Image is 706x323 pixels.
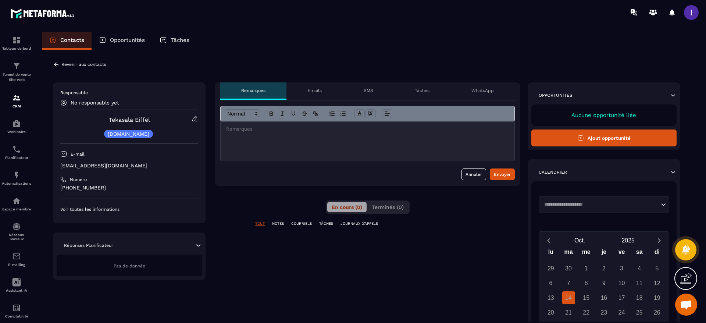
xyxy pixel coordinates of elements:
div: 12 [650,277,663,290]
div: 8 [580,277,593,290]
p: Remarques [241,88,265,93]
p: Contacts [60,37,84,43]
div: Search for option [539,196,669,213]
p: Webinaire [2,130,31,134]
p: No responsable yet [71,100,119,106]
a: Tekasala Eiffel [109,116,150,123]
p: JOURNAUX D'APPELS [340,221,378,226]
img: scheduler [12,145,21,154]
p: [PHONE_NUMBER] [60,184,198,191]
p: Opportunités [110,37,145,43]
span: En cours (0) [332,204,362,210]
p: Comptabilité [2,314,31,318]
div: 20 [544,306,557,319]
p: [EMAIL_ADDRESS][DOMAIN_NAME] [60,162,198,169]
p: NOTES [272,221,284,226]
a: automationsautomationsAutomatisations [2,165,31,191]
div: 29 [544,262,557,275]
p: Voir toutes les informations [60,206,198,212]
div: 5 [650,262,663,275]
p: Opportunités [539,92,573,98]
p: Numéro [70,177,87,182]
div: 3 [615,262,628,275]
div: 22 [580,306,593,319]
div: 10 [615,277,628,290]
img: formation [12,93,21,102]
p: CRM [2,104,31,108]
div: 25 [633,306,646,319]
a: Tâches [152,32,197,50]
img: formation [12,61,21,70]
div: 2 [598,262,610,275]
p: Revenir aux contacts [61,62,106,67]
a: Assistant IA [2,272,31,298]
a: automationsautomationsEspace membre [2,191,31,217]
div: 24 [615,306,628,319]
div: 1 [580,262,593,275]
p: Planificateur [2,156,31,160]
div: sa [631,247,648,260]
p: TOUT [255,221,265,226]
p: Tâches [171,37,189,43]
p: Tableau de bord [2,46,31,50]
button: Open years overlay [604,234,652,247]
a: formationformationTableau de bord [2,30,31,56]
p: E-mailing [2,263,31,267]
button: En cours (0) [327,202,367,212]
div: Envoyer [494,171,511,178]
img: automations [12,196,21,205]
div: 11 [633,277,646,290]
div: 9 [598,277,610,290]
div: me [577,247,595,260]
p: Réponses Planificateur [64,242,113,248]
a: schedulerschedulerPlanificateur [2,139,31,165]
div: 30 [562,262,575,275]
div: 21 [562,306,575,319]
img: logo [10,7,76,20]
p: Automatisations [2,181,31,185]
button: Open months overlay [556,234,604,247]
a: automationsautomationsWebinaire [2,114,31,139]
img: accountant [12,304,21,312]
div: di [648,247,666,260]
div: lu [542,247,560,260]
div: 18 [633,291,646,304]
p: E-mail [71,151,85,157]
div: ve [613,247,630,260]
p: Assistant IA [2,288,31,292]
p: Réseaux Sociaux [2,233,31,241]
p: Aucune opportunité liée [539,112,669,118]
span: Pas de donnée [114,263,145,269]
div: 4 [633,262,646,275]
div: Ouvrir le chat [675,294,697,316]
a: emailemailE-mailing [2,246,31,272]
p: Responsable [60,90,198,96]
div: 16 [598,291,610,304]
a: Opportunités [92,32,152,50]
p: Espace membre [2,207,31,211]
span: Terminés (0) [372,204,404,210]
div: 14 [562,291,575,304]
button: Envoyer [490,168,515,180]
button: Next month [652,235,666,245]
p: COURRIELS [291,221,312,226]
div: 13 [544,291,557,304]
img: email [12,252,21,261]
div: je [595,247,613,260]
p: SMS [364,88,373,93]
p: Emails [307,88,322,93]
img: automations [12,119,21,128]
p: [DOMAIN_NAME] [108,131,149,136]
a: Contacts [42,32,92,50]
a: formationformationCRM [2,88,31,114]
a: formationformationTunnel de vente Site web [2,56,31,88]
a: social-networksocial-networkRéseaux Sociaux [2,217,31,246]
img: social-network [12,222,21,231]
p: Tunnel de vente Site web [2,72,31,82]
p: TÂCHES [319,221,333,226]
button: Annuler [461,168,486,180]
input: Search for option [542,201,659,208]
div: 23 [598,306,610,319]
button: Previous month [542,235,556,245]
div: 17 [615,291,628,304]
